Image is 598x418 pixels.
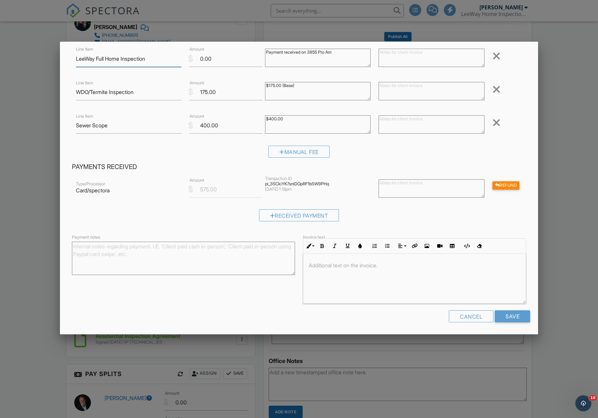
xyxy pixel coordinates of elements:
[72,163,526,171] h4: Payments Received
[188,53,193,64] div: $
[316,240,329,252] button: Bold (⌘B)
[259,214,339,221] a: Received Payment
[259,209,339,221] div: Received Payment
[189,113,204,119] label: Amount
[188,120,193,131] div: $
[189,46,204,52] label: Amount
[76,46,93,52] label: Line Item
[265,115,371,134] textarea: $400.00
[189,177,204,183] label: Amount
[381,240,394,252] button: Unordered List
[268,146,330,158] div: Manual Fee
[265,181,371,187] div: pi_3SCkiYK7snlDGpRF1bSW9PHq
[265,82,371,100] textarea: $175.00 (Base)
[492,181,520,190] div: Refund
[265,187,371,192] div: [DATE] 1:18pm
[303,240,316,252] button: Inline Style
[76,187,181,194] p: Card/spectora
[341,240,354,252] button: Underline (⌘U)
[76,181,181,187] div: Type/Processor
[265,49,371,67] textarea: Payment received on 3855 Pro Am
[449,310,493,322] div: Cancel
[329,240,341,252] button: Italic (⌘I)
[492,182,520,188] a: Refund
[265,176,371,181] div: Transaction ID
[188,184,193,195] div: $
[76,113,93,119] label: Line Item
[188,86,193,98] div: $
[589,395,597,401] span: 10
[368,240,381,252] button: Ordered List
[303,234,325,240] label: Invoice text
[76,80,93,86] label: Line Item
[268,150,330,157] a: Manual Fee
[72,234,100,240] label: Payment notes
[495,310,530,322] input: Save
[395,240,408,252] button: Align
[575,395,591,411] iframe: Intercom live chat
[189,80,204,86] label: Amount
